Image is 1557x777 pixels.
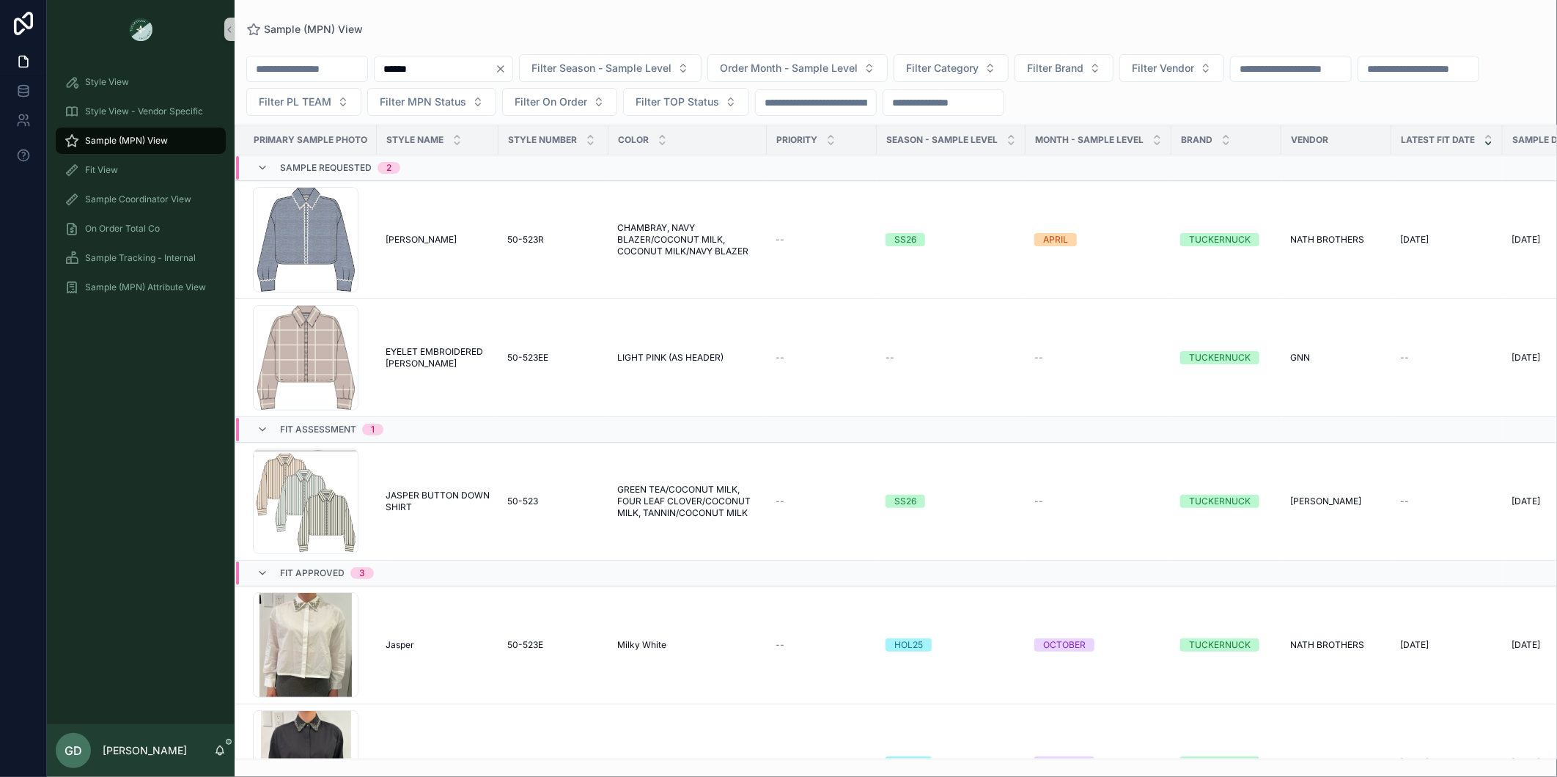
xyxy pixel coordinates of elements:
div: TUCKERNUCK [1189,495,1251,508]
span: [DATE] [1512,639,1540,651]
a: [PERSON_NAME] [386,234,490,246]
a: Style View - Vendor Specific [56,98,226,125]
button: Select Button [623,88,749,116]
button: Select Button [1119,54,1224,82]
span: Filter MPN Status [380,95,466,109]
div: TUCKERNUCK [1189,638,1251,652]
span: Sample Tracking - Internal [85,252,196,264]
div: TUCKERNUCK [1189,351,1251,364]
div: APRIL [1043,233,1068,246]
a: APRIL [1034,233,1163,246]
a: NATH BROTHERS [1290,234,1383,246]
span: [DATE] [1400,639,1429,651]
div: TUCKERNUCK [1189,233,1251,246]
div: HOL25 [894,756,923,770]
span: Fit Assessment [280,424,356,435]
a: GREEN TEA/COCONUT MILK, FOUR LEAF CLOVER/COCONUT MILK, TANNIN/COCONUT MILK [617,484,758,519]
a: LIGHT PINK (AS HEADER) [617,352,758,364]
div: 1 [371,424,375,435]
span: Brand [1181,134,1212,146]
span: Sample (MPN) View [85,135,168,147]
span: Season - Sample Level [886,134,998,146]
button: Select Button [1015,54,1114,82]
a: On Order Total Co [56,216,226,242]
span: Filter Season - Sample Level [531,61,671,76]
a: [DATE] [1400,757,1494,769]
a: [DATE] [1400,234,1494,246]
span: Sample (MPN) Attribute View [85,281,206,293]
span: Order Month - Sample Level [720,61,858,76]
div: OCTOBER [1043,638,1086,652]
span: -- [776,234,784,246]
span: -- [1400,496,1409,507]
span: Latest Fit Date [1401,134,1475,146]
span: [DATE] [1400,757,1429,769]
span: PRIMARY SAMPLE PHOTO [254,134,367,146]
a: [PERSON_NAME] [1290,496,1383,507]
a: Fit View [56,157,226,183]
span: Style Number [508,134,577,146]
span: GD [65,742,82,759]
span: -- [776,757,784,769]
span: [DATE] [1512,757,1540,769]
img: App logo [129,18,152,41]
a: [DATE] [1400,639,1494,651]
a: SS26 [886,233,1017,246]
span: Style View - Vendor Specific [85,106,203,117]
span: Jasper [386,639,414,651]
span: On Order Total Co [85,223,160,235]
a: EYELET EMBROIDERED [PERSON_NAME] [386,346,490,369]
span: MONTH - SAMPLE LEVEL [1035,134,1144,146]
div: TUCKERNUCK [1189,756,1251,770]
span: -- [886,352,894,364]
span: -- [776,639,784,651]
span: [PERSON_NAME] [1290,496,1361,507]
a: -- [1034,496,1163,507]
div: SS26 [894,495,916,508]
span: Filter TOP Status [636,95,719,109]
span: Black Beauty [617,757,672,769]
a: OCTOBER [1034,638,1163,652]
a: TUCKERNUCK [1180,351,1273,364]
span: [DATE] [1512,234,1540,246]
a: -- [1400,352,1494,364]
span: 50-523R [507,234,544,246]
div: 2 [386,162,391,174]
span: 50-523EE [507,352,548,364]
span: -- [1034,496,1043,507]
button: Select Button [894,54,1009,82]
span: GNN [1290,352,1310,364]
a: Sample Coordinator View [56,186,226,213]
a: GNN [1290,352,1383,364]
a: -- [776,496,868,507]
span: 50-523 [507,496,538,507]
span: Style Name [386,134,443,146]
span: Fit View [85,164,118,176]
a: JASPER BUTTON DOWN SHIRT [386,490,490,513]
span: Filter Brand [1027,61,1083,76]
a: Sample (MPN) View [246,22,363,37]
span: Sample Coordinator View [85,194,191,205]
span: [DATE] [1512,352,1540,364]
a: -- [1400,496,1494,507]
a: HOL25 [886,756,1017,770]
a: TUCKERNUCK [1180,756,1273,770]
a: TUCKERNUCK [1180,233,1273,246]
button: Select Button [502,88,617,116]
a: 50-523E [507,639,600,651]
a: -- [776,352,868,364]
span: 50-523E [507,757,543,769]
div: scrollable content [47,59,235,320]
a: -- [776,234,868,246]
a: -- [1034,352,1163,364]
span: NATH BROTHERS [1290,639,1364,651]
a: 50-523EE [507,352,600,364]
span: NATH BROTHERS [1290,234,1364,246]
p: [PERSON_NAME] [103,743,187,758]
a: CHAMBRAY, NAVY BLAZER/COCONUT MILK, COCONUT MILK/NAVY BLAZER [617,222,758,257]
div: HOL25 [894,638,923,652]
button: Select Button [519,54,702,82]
